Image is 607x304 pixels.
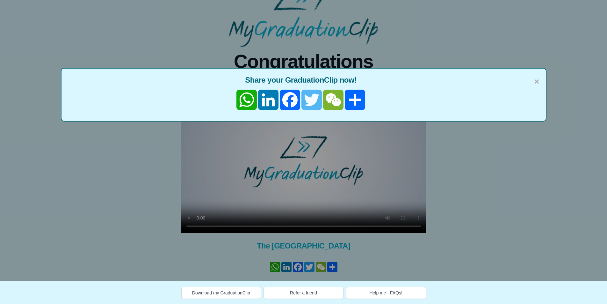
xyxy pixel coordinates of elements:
[301,90,322,110] a: Twitter
[344,90,366,110] a: Compartir
[181,287,261,299] button: Download my GraduationClip
[322,90,344,110] a: WeChat
[236,90,257,110] a: WhatsApp
[346,287,426,299] button: Help me - FAQs!
[257,90,279,110] a: LinkedIn
[534,75,539,88] span: ×
[264,287,343,299] button: Refer a friend
[279,90,301,110] a: Facebook
[68,75,539,85] span: Share your GraduationClip now!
